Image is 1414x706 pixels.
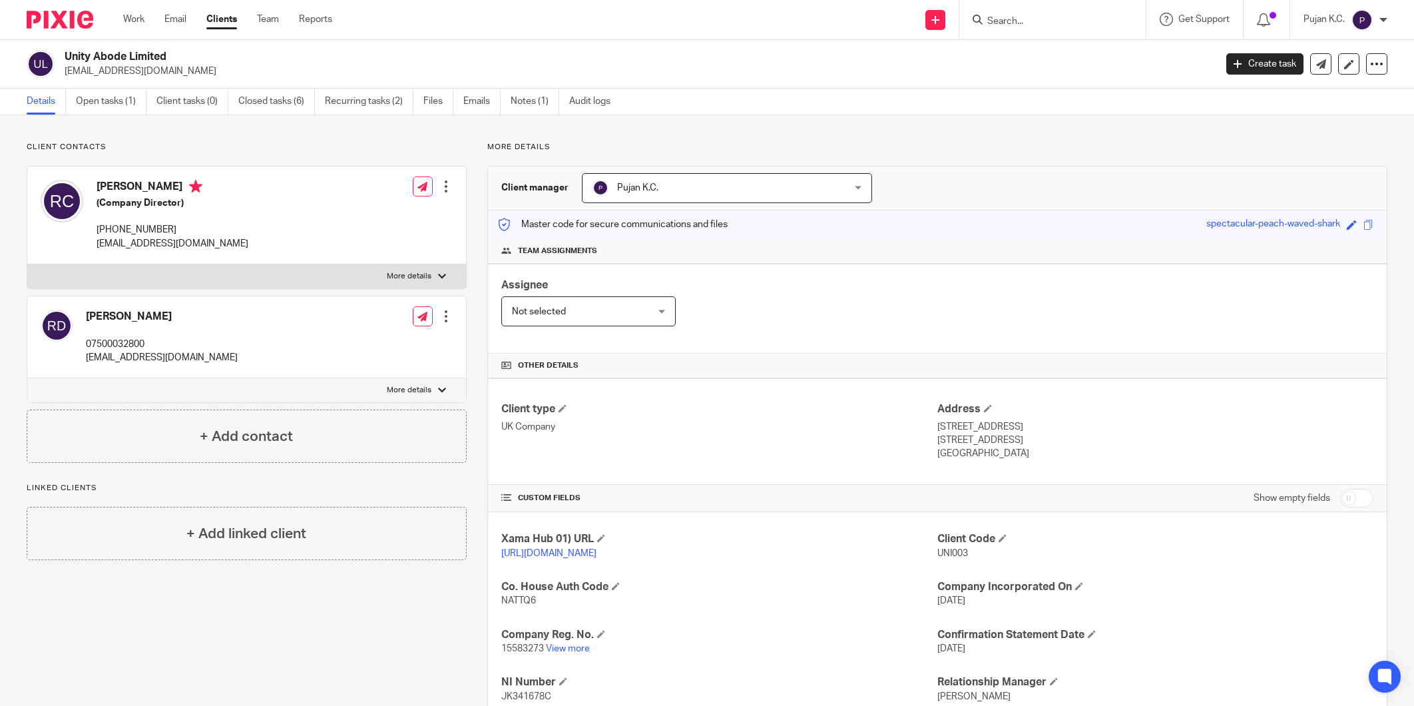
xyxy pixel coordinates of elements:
[186,524,306,544] h4: + Add linked client
[937,628,1373,642] h4: Confirmation Statement Date
[569,89,620,115] a: Audit logs
[387,271,431,282] p: More details
[423,89,453,115] a: Files
[501,675,937,689] h4: NI Number
[501,280,548,290] span: Assignee
[1206,217,1340,232] div: spectacular-peach-waved-shark
[498,218,728,231] p: Master code for secure communications and files
[937,675,1373,689] h4: Relationship Manager
[76,89,146,115] a: Open tasks (1)
[325,89,413,115] a: Recurring tasks (2)
[512,307,566,316] span: Not selected
[1351,9,1373,31] img: svg%3E
[27,50,55,78] img: svg%3E
[986,16,1106,28] input: Search
[937,420,1373,434] p: [STREET_ADDRESS]
[97,180,248,196] h4: [PERSON_NAME]
[41,310,73,342] img: svg%3E
[463,89,501,115] a: Emails
[257,13,279,26] a: Team
[937,644,965,653] span: [DATE]
[937,434,1373,447] p: [STREET_ADDRESS]
[1178,15,1230,24] span: Get Support
[501,532,937,546] h4: Xama Hub 01) URL
[27,11,93,29] img: Pixie
[501,692,551,701] span: JK341678C
[65,50,978,64] h2: Unity Abode Limited
[164,13,186,26] a: Email
[501,596,536,605] span: NATTQ6
[937,596,965,605] span: [DATE]
[501,402,937,416] h4: Client type
[1303,13,1345,26] p: Pujan K.C.
[156,89,228,115] a: Client tasks (0)
[27,483,467,494] p: Linked clients
[501,628,937,642] h4: Company Reg. No.
[123,13,144,26] a: Work
[189,180,202,193] i: Primary
[592,180,608,196] img: svg%3E
[501,420,937,434] p: UK Company
[937,447,1373,460] p: [GEOGRAPHIC_DATA]
[937,692,1011,701] span: [PERSON_NAME]
[299,13,332,26] a: Reports
[501,181,569,194] h3: Client manager
[511,89,559,115] a: Notes (1)
[617,183,658,192] span: Pujan K.C.
[546,644,590,653] a: View more
[27,89,66,115] a: Details
[501,549,596,558] a: [URL][DOMAIN_NAME]
[937,549,968,558] span: UNI003
[501,644,544,653] span: 15583273
[387,385,431,396] p: More details
[518,360,579,371] span: Other details
[86,338,238,351] p: 07500032800
[501,493,937,504] h4: CUSTOM FIELDS
[518,246,597,256] span: Team assignments
[65,65,1206,78] p: [EMAIL_ADDRESS][DOMAIN_NAME]
[200,426,293,447] h4: + Add contact
[238,89,315,115] a: Closed tasks (6)
[41,180,83,222] img: svg%3E
[97,196,248,210] h5: (Company Director)
[487,142,1387,153] p: More details
[206,13,237,26] a: Clients
[501,580,937,594] h4: Co. House Auth Code
[27,142,467,153] p: Client contacts
[937,580,1373,594] h4: Company Incorporated On
[937,532,1373,546] h4: Client Code
[1226,53,1303,75] a: Create task
[97,223,248,236] p: [PHONE_NUMBER]
[86,310,238,324] h4: [PERSON_NAME]
[937,402,1373,416] h4: Address
[97,237,248,250] p: [EMAIL_ADDRESS][DOMAIN_NAME]
[86,351,238,364] p: [EMAIL_ADDRESS][DOMAIN_NAME]
[1254,492,1330,505] label: Show empty fields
